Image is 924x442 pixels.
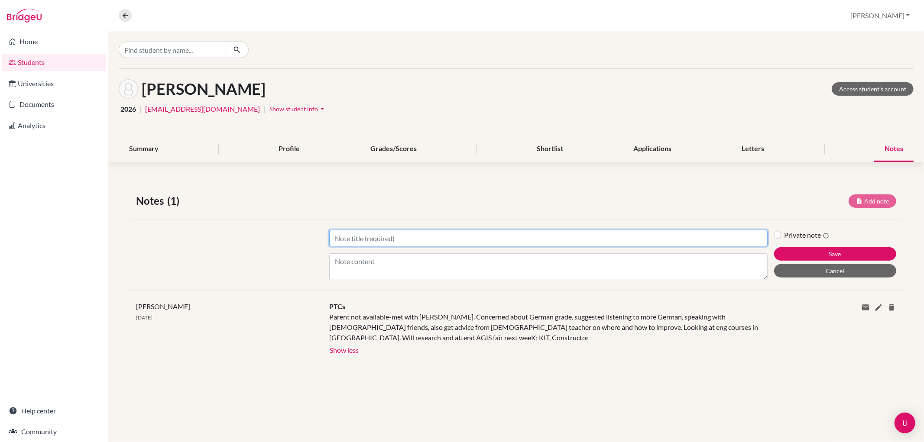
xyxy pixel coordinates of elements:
[2,117,106,134] a: Analytics
[2,423,106,440] a: Community
[136,314,152,321] span: [DATE]
[263,104,266,114] span: |
[2,402,106,419] a: Help center
[329,302,345,310] span: PTCs
[7,9,42,23] img: Bridge-U
[268,136,310,162] div: Profile
[846,7,914,24] button: [PERSON_NAME]
[269,105,318,113] span: Show student info
[329,230,767,246] input: Note title (required)
[774,264,896,277] button: Cancel
[360,136,427,162] div: Grades/Scores
[895,413,915,433] div: Open Intercom Messenger
[269,102,327,116] button: Show student infoarrow_drop_down
[623,136,682,162] div: Applications
[329,343,359,356] button: Show less
[2,54,106,71] a: Students
[145,104,260,114] a: [EMAIL_ADDRESS][DOMAIN_NAME]
[774,247,896,261] button: Save
[167,193,183,209] span: (1)
[2,75,106,92] a: Universities
[329,312,767,343] div: Parent not available-met with [PERSON_NAME]. Concerned about German grade, suggested listening to...
[732,136,775,162] div: Letters
[785,230,830,240] label: Private note
[2,96,106,113] a: Documents
[849,194,896,208] button: Add note
[526,136,574,162] div: Shortlist
[2,33,106,50] a: Home
[119,136,169,162] div: Summary
[832,82,914,96] a: Access student's account
[136,193,167,209] span: Notes
[874,136,914,162] div: Notes
[139,104,142,114] span: |
[119,42,226,58] input: Find student by name...
[318,104,327,113] i: arrow_drop_down
[120,104,136,114] span: 2026
[119,79,138,99] img: Hyungeon Chung's avatar
[142,80,266,98] h1: [PERSON_NAME]
[136,302,190,310] span: [PERSON_NAME]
